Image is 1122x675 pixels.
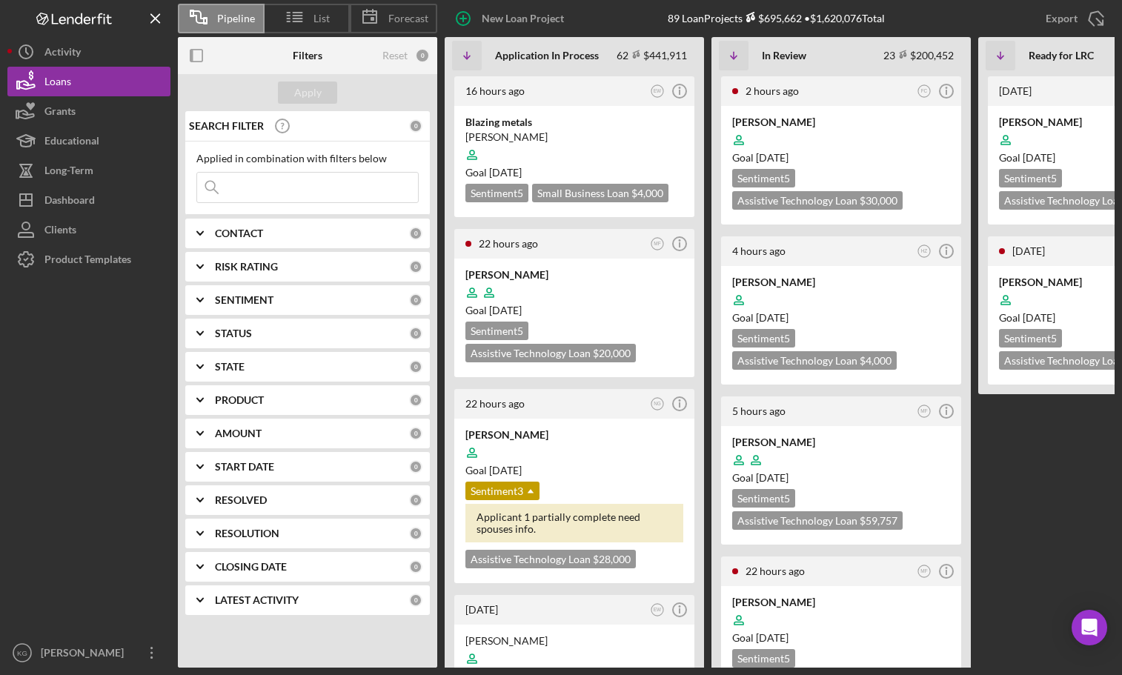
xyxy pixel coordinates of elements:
b: CLOSING DATE [215,561,287,573]
text: FC [921,88,928,93]
text: EW [654,88,662,93]
button: Export [1031,4,1115,33]
div: Dashboard [44,185,95,219]
div: 89 Loan Projects • $1,620,076 Total [668,12,885,24]
b: CONTACT [215,227,263,239]
div: [PERSON_NAME] [732,595,950,610]
time: 11/05/2025 [489,464,522,476]
text: NG [654,401,661,406]
button: MF [914,562,935,582]
span: Goal [465,166,522,179]
div: 0 [415,48,430,63]
b: START DATE [215,461,274,473]
button: Activity [7,37,170,67]
div: Assistive Technology Loan [732,191,903,210]
div: 23 $200,452 [883,49,954,61]
div: Loans [44,67,71,100]
div: Clients [44,215,76,248]
div: 0 [409,593,422,607]
button: NG [648,394,668,414]
button: Long-Term [7,156,170,185]
div: 0 [409,393,422,407]
b: LATEST ACTIVITY [215,594,299,606]
text: KG [17,649,27,657]
b: RISK RATING [215,261,278,273]
span: Goal [732,471,789,484]
span: $4,000 [860,354,892,367]
span: $20,000 [593,347,631,359]
span: $59,757 [860,514,897,527]
b: Ready for LRC [1029,50,1094,61]
div: New Loan Project [482,4,564,33]
button: EW [648,600,668,620]
button: MF [914,402,935,422]
div: 0 [409,119,422,133]
div: Export [1046,4,1078,33]
div: Sentiment 5 [999,329,1062,348]
div: Assistive Technology Loan [732,351,897,370]
b: RESOLUTION [215,528,279,539]
time: 10/22/2025 [1023,151,1055,164]
div: [PERSON_NAME] [465,267,683,282]
time: 2025-10-06 20:32 [465,603,498,616]
a: 22 hours agoMF[PERSON_NAME]Goal [DATE]Sentiment5Assistive Technology Loan $20,000 [452,227,697,379]
div: Apply [294,82,322,104]
b: STATUS [215,327,252,339]
a: Dashboard [7,185,170,215]
div: 0 [409,427,422,440]
div: Sentiment 5 [732,169,795,187]
span: Goal [732,631,789,644]
div: [PERSON_NAME] [37,638,133,671]
text: MF [920,408,927,413]
button: KG[PERSON_NAME] [7,638,170,668]
span: $28,000 [593,553,631,565]
div: Long-Term [44,156,93,189]
div: [PERSON_NAME] [732,275,950,290]
button: Product Templates [7,245,170,274]
div: 62 $441,911 [617,49,687,61]
div: 0 [409,527,422,540]
span: $30,000 [860,194,897,207]
div: 0 [409,493,422,507]
span: Goal [465,464,522,476]
div: Assistive Technology Loan [465,550,636,568]
time: 2025-10-07 15:59 [732,405,786,417]
span: Pipeline [217,13,255,24]
b: PRODUCT [215,394,264,406]
time: 10/18/2025 [1023,311,1055,324]
div: $695,662 [743,12,802,24]
span: Goal [732,311,789,324]
div: [PERSON_NAME] [732,435,950,450]
div: Grants [44,96,76,130]
span: Goal [999,151,1055,164]
div: Reset [382,50,408,61]
a: Grants [7,96,170,126]
text: MF [920,568,927,573]
div: 0 [409,560,422,573]
div: Applied in combination with filters below [196,153,419,164]
time: 2025-09-18 04:57 [1012,245,1045,257]
time: 11/13/2025 [489,166,522,179]
time: 2025-10-06 23:17 [746,565,805,577]
button: Clients [7,215,170,245]
span: Goal [465,304,522,316]
div: Small Business Loan [532,184,668,202]
a: 22 hours agoNG[PERSON_NAME]Goal [DATE]Sentiment3Applicant 1 partially complete need spouses info.... [452,387,697,585]
div: Blazing metals [465,115,683,130]
div: 0 [409,360,422,373]
div: Sentiment 3 [465,482,540,500]
button: EW [648,82,668,102]
span: Forecast [388,13,428,24]
text: HZ [921,248,928,253]
time: 2025-10-07 05:05 [465,84,525,97]
b: STATE [215,361,245,373]
b: Filters [293,50,322,61]
div: [PERSON_NAME] [732,115,950,130]
div: Sentiment 5 [732,489,795,508]
b: SEARCH FILTER [189,120,264,132]
b: Application In Process [495,50,599,61]
button: Loans [7,67,170,96]
div: Sentiment 5 [732,329,795,348]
